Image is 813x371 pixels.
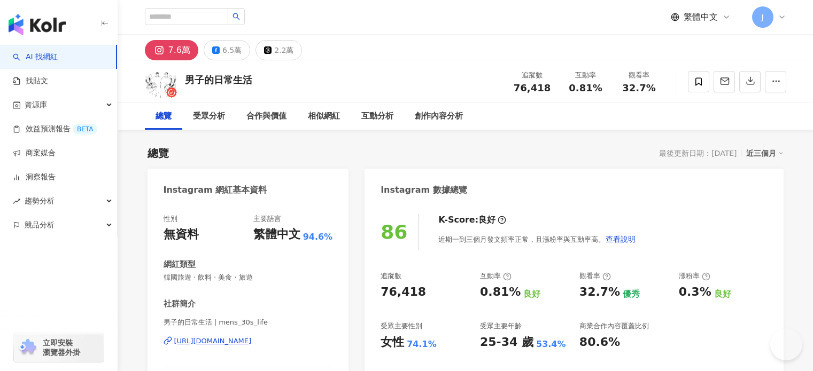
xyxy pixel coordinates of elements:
[361,110,393,123] div: 互動分析
[164,273,333,282] span: 韓國旅遊 · 飲料 · 美食 · 旅遊
[579,271,611,281] div: 觀看率
[569,83,602,93] span: 0.81%
[193,110,225,123] div: 受眾分析
[566,70,606,81] div: 互動率
[13,124,97,135] a: 效益預測報告BETA
[381,284,426,301] div: 76,418
[164,336,333,346] a: [URL][DOMAIN_NAME]
[579,334,620,351] div: 80.6%
[623,288,640,300] div: 優秀
[174,336,252,346] div: [URL][DOMAIN_NAME]
[164,226,199,243] div: 無資料
[253,226,300,243] div: 繁體中文
[438,228,636,250] div: 近期一到三個月發文頻率正常，且漲粉率與互動率高。
[679,284,711,301] div: 0.3%
[274,43,293,58] div: 2.2萬
[605,228,636,250] button: 查看說明
[381,321,422,331] div: 受眾主要性別
[164,184,267,196] div: Instagram 網紅基本資料
[255,40,302,60] button: 2.2萬
[480,334,533,351] div: 25-34 歲
[164,298,196,310] div: 社群簡介
[14,333,104,362] a: chrome extension立即安裝 瀏覽器外掛
[303,231,333,243] span: 94.6%
[308,110,340,123] div: 相似網紅
[9,14,66,35] img: logo
[381,184,467,196] div: Instagram 數據總覽
[606,235,636,243] span: 查看說明
[13,172,56,183] a: 洞察報告
[480,271,512,281] div: 互動率
[233,13,240,20] span: search
[480,284,521,301] div: 0.81%
[246,110,287,123] div: 合作與價值
[438,214,506,226] div: K-Score :
[761,11,763,23] span: J
[770,328,802,360] iframe: Help Scout Beacon - Open
[536,338,566,350] div: 53.4%
[43,338,80,357] span: 立即安裝 瀏覽器外掛
[204,40,250,60] button: 6.5萬
[659,149,737,157] div: 最後更新日期：[DATE]
[145,66,177,98] img: KOL Avatar
[407,338,437,350] div: 74.1%
[478,214,495,226] div: 良好
[13,52,58,62] a: searchAI 找網紅
[145,40,198,60] button: 7.6萬
[381,334,404,351] div: 女性
[579,321,649,331] div: 商業合作內容覆蓋比例
[164,214,177,224] div: 性別
[156,110,172,123] div: 總覽
[13,148,56,159] a: 商案媒合
[185,73,252,86] div: 男子的日常生活
[13,76,48,86] a: 找貼文
[25,189,55,213] span: 趨勢分析
[512,70,553,81] div: 追蹤數
[13,198,20,205] span: rise
[523,288,540,300] div: 良好
[381,221,407,243] div: 86
[514,82,551,93] span: 76,418
[17,339,38,356] img: chrome extension
[622,83,655,93] span: 32.7%
[579,284,620,301] div: 32.7%
[679,271,710,281] div: 漲粉率
[480,321,522,331] div: 受眾主要年齡
[746,146,784,160] div: 近三個月
[168,43,190,58] div: 7.6萬
[164,259,196,270] div: 網紅類型
[25,213,55,237] span: 競品分析
[25,93,47,117] span: 資源庫
[619,70,660,81] div: 觀看率
[164,318,333,327] span: 男子的日常生活 | mens_30s_life
[148,146,169,161] div: 總覽
[381,271,401,281] div: 追蹤數
[415,110,463,123] div: 創作內容分析
[253,214,281,224] div: 主要語言
[684,11,718,23] span: 繁體中文
[714,288,731,300] div: 良好
[222,43,242,58] div: 6.5萬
